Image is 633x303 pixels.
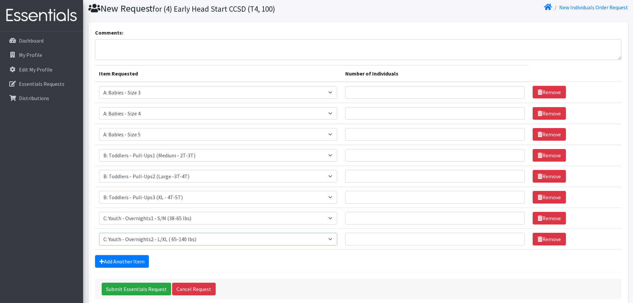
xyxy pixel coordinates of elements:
[533,191,566,204] a: Remove
[533,128,566,141] a: Remove
[533,233,566,245] a: Remove
[533,212,566,225] a: Remove
[3,91,80,105] a: Distributions
[102,283,171,295] input: Submit Essentials Request
[19,80,64,87] p: Essentials Requests
[533,107,566,120] a: Remove
[3,48,80,62] a: My Profile
[153,4,275,14] small: for (4) Early Head Start CCSD (T4, 100)
[533,149,566,162] a: Remove
[19,95,49,101] p: Distributions
[19,52,42,58] p: My Profile
[559,4,628,11] a: New Individuals Order Request
[3,63,80,76] a: Edit My Profile
[3,77,80,90] a: Essentials Requests
[533,86,566,98] a: Remove
[19,37,44,44] p: Dashboard
[88,3,356,14] h1: New Request
[95,255,149,268] a: Add Another Item
[3,34,80,47] a: Dashboard
[95,29,123,37] label: Comments:
[341,65,529,82] th: Number of Individuals
[3,4,80,27] img: HumanEssentials
[533,170,566,183] a: Remove
[172,283,216,295] a: Cancel Request
[95,65,341,82] th: Item Requested
[19,66,53,73] p: Edit My Profile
